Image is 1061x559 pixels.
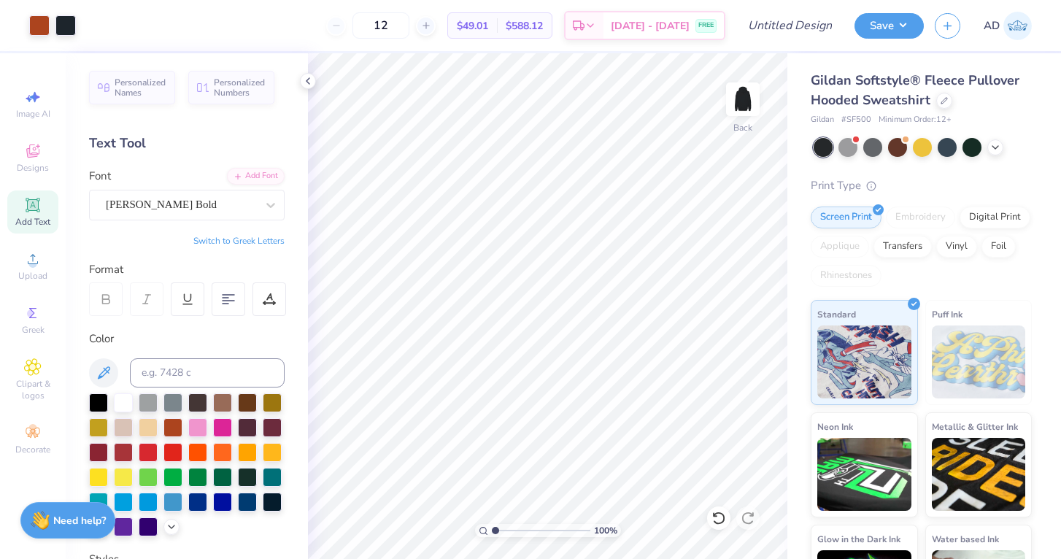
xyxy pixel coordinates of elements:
span: Puff Ink [932,307,962,322]
span: Clipart & logos [7,378,58,401]
div: Embroidery [886,207,955,228]
span: [DATE] - [DATE] [611,18,690,34]
label: Font [89,168,111,185]
img: Metallic & Glitter Ink [932,438,1026,511]
span: Glow in the Dark Ink [817,531,900,547]
span: # SF500 [841,114,871,126]
div: Foil [981,236,1016,258]
div: Applique [811,236,869,258]
span: Personalized Numbers [214,77,266,98]
span: Decorate [15,444,50,455]
span: Upload [18,270,47,282]
a: AD [984,12,1032,40]
span: Metallic & Glitter Ink [932,419,1018,434]
img: Back [728,85,757,114]
span: Gildan Softstyle® Fleece Pullover Hooded Sweatshirt [811,72,1019,109]
div: Vinyl [936,236,977,258]
span: AD [984,18,1000,34]
div: Screen Print [811,207,881,228]
span: FREE [698,20,714,31]
input: e.g. 7428 c [130,358,285,388]
strong: Need help? [53,514,106,528]
button: Save [854,13,924,39]
span: Water based Ink [932,531,999,547]
span: $588.12 [506,18,543,34]
div: Text Tool [89,134,285,153]
span: Greek [22,324,45,336]
button: Switch to Greek Letters [193,235,285,247]
span: $49.01 [457,18,488,34]
div: Rhinestones [811,265,881,287]
span: Minimum Order: 12 + [879,114,952,126]
div: Add Font [227,168,285,185]
span: Standard [817,307,856,322]
span: Gildan [811,114,834,126]
input: – – [352,12,409,39]
span: Image AI [16,108,50,120]
img: Puff Ink [932,325,1026,398]
span: Add Text [15,216,50,228]
div: Back [733,121,752,134]
input: Untitled Design [736,11,844,40]
img: Standard [817,325,911,398]
div: Transfers [873,236,932,258]
img: Neon Ink [817,438,911,511]
div: Format [89,261,286,278]
div: Digital Print [960,207,1030,228]
img: Amelia Dalton [1003,12,1032,40]
span: Designs [17,162,49,174]
div: Print Type [811,177,1032,194]
span: Personalized Names [115,77,166,98]
div: Color [89,331,285,347]
span: Neon Ink [817,419,853,434]
span: 100 % [594,524,617,537]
